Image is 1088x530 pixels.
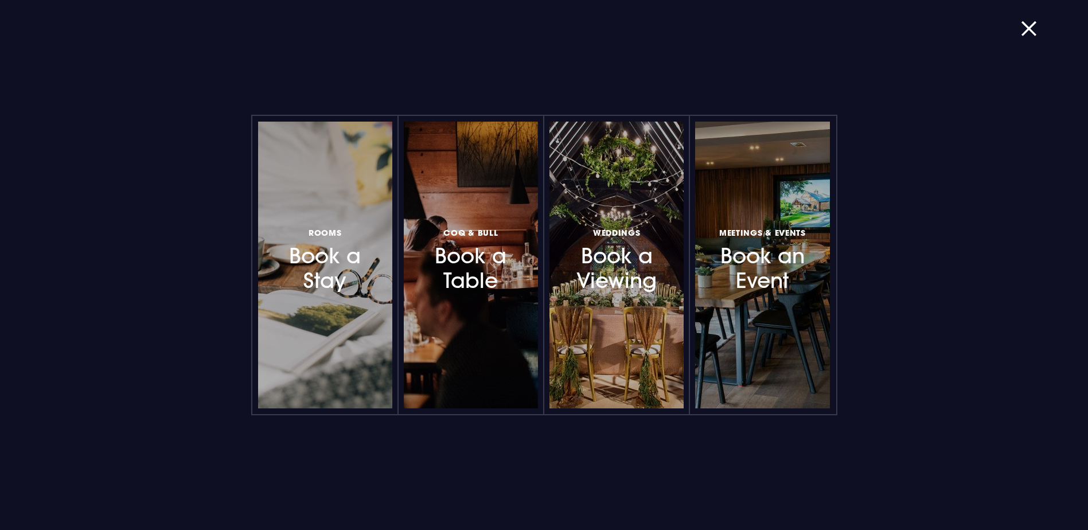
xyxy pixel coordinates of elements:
[421,225,521,293] h3: Book a Table
[443,227,498,238] span: Coq & Bull
[712,225,812,293] h3: Book an Event
[549,122,684,408] a: WeddingsBook a Viewing
[404,122,538,408] a: Coq & BullBook a Table
[719,227,806,238] span: Meetings & Events
[695,122,829,408] a: Meetings & EventsBook an Event
[258,122,392,408] a: RoomsBook a Stay
[567,225,666,293] h3: Book a Viewing
[593,227,641,238] span: Weddings
[309,227,342,238] span: Rooms
[275,225,375,293] h3: Book a Stay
